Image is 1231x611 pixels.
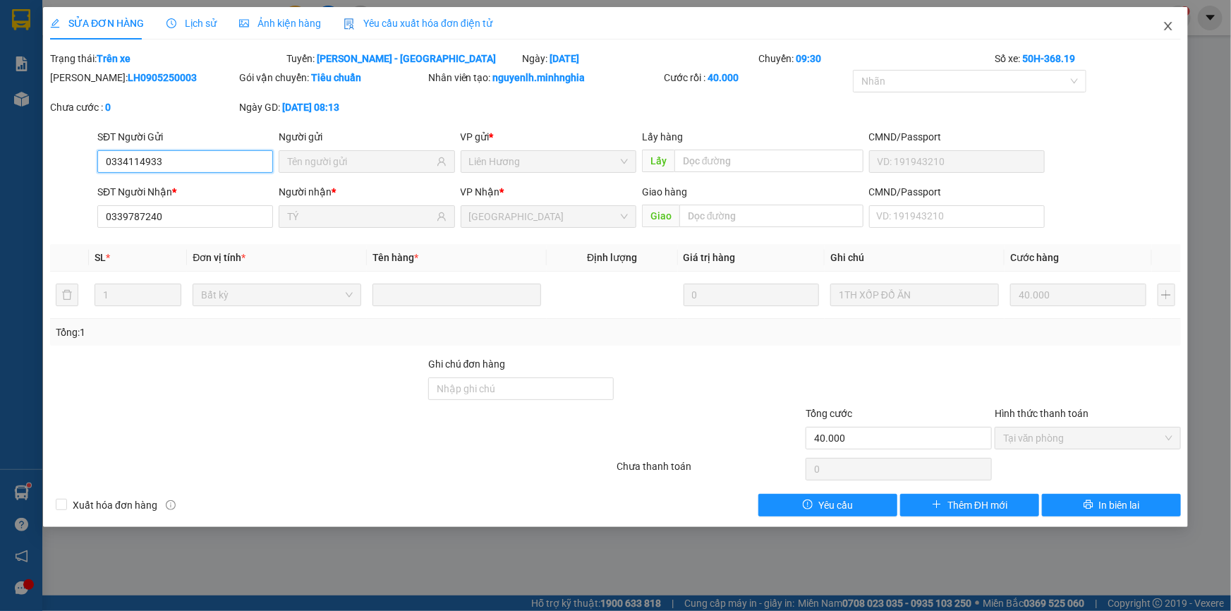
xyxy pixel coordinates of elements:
div: VP gửi [461,129,636,145]
li: 01 [PERSON_NAME] [6,31,269,49]
span: Bất kỳ [201,284,353,305]
b: [DATE] [550,53,580,64]
label: Hình thức thanh toán [995,408,1089,419]
span: plus [932,500,942,511]
img: logo.jpg [6,6,77,77]
span: Giao [642,205,679,227]
input: Dọc đường [679,205,863,227]
button: exclamation-circleYêu cầu [758,494,897,516]
input: VD: Bàn, Ghế [372,284,541,306]
b: Tiêu chuẩn [311,72,361,83]
button: plus [1158,284,1175,306]
div: Người nhận [279,184,454,200]
div: Chưa cước : [50,99,236,115]
span: close [1163,20,1174,32]
th: Ghi chú [825,244,1005,272]
span: picture [239,18,249,28]
div: SĐT Người Nhận [97,184,273,200]
input: VD: 191943210 [869,150,1045,173]
span: printer [1084,500,1093,511]
span: Đơn vị tính [193,252,245,263]
b: Trên xe [97,53,131,64]
b: GỬI : [GEOGRAPHIC_DATA] [6,88,245,111]
div: Trạng thái: [49,51,285,66]
input: Tên người nhận [287,209,433,224]
li: 02523854854 [6,49,269,66]
div: CMND/Passport [869,184,1045,200]
span: user [437,212,447,222]
span: edit [50,18,60,28]
span: Liên Hương [469,151,628,172]
span: Tại văn phòng [1003,428,1172,449]
span: Cước hàng [1010,252,1059,263]
div: [PERSON_NAME]: [50,70,236,85]
b: 0 [105,102,111,113]
img: icon [344,18,355,30]
span: SL [95,252,106,263]
span: In biên lai [1099,497,1140,513]
span: Sài Gòn [469,206,628,227]
span: user [437,157,447,167]
div: Ngày: [521,51,758,66]
div: Nhân viên tạo: [428,70,662,85]
input: 0 [684,284,820,306]
span: Lấy hàng [642,131,683,143]
b: LH0905250003 [128,72,197,83]
button: printerIn biên lai [1042,494,1181,516]
span: exclamation-circle [803,500,813,511]
b: 50H-368.19 [1022,53,1075,64]
span: info-circle [166,500,176,510]
b: [PERSON_NAME] [81,9,200,27]
span: Giá trị hàng [684,252,736,263]
div: Tổng: 1 [56,325,475,340]
input: 0 [1010,284,1146,306]
button: delete [56,284,78,306]
input: Tên người gửi [287,154,433,169]
div: Gói vận chuyển: [239,70,425,85]
span: Yêu cầu xuất hóa đơn điện tử [344,18,492,29]
span: Lấy [642,150,674,172]
input: Dọc đường [674,150,863,172]
button: plusThêm ĐH mới [900,494,1039,516]
span: Yêu cầu [818,497,853,513]
span: phone [81,52,92,63]
div: Ngày GD: [239,99,425,115]
label: Ghi chú đơn hàng [428,358,506,370]
span: Thêm ĐH mới [947,497,1007,513]
b: [PERSON_NAME] - [GEOGRAPHIC_DATA] [317,53,496,64]
b: nguyenlh.minhnghia [493,72,586,83]
button: Close [1148,7,1188,47]
input: Ghi Chú [830,284,999,306]
div: Cước rồi : [664,70,850,85]
div: Người gửi [279,129,454,145]
input: Ghi chú đơn hàng [428,377,614,400]
span: Tổng cước [806,408,852,419]
div: Chuyến: [757,51,993,66]
span: Xuất hóa đơn hàng [67,497,163,513]
div: Số xe: [993,51,1182,66]
span: Lịch sử [166,18,217,29]
span: Ảnh kiện hàng [239,18,321,29]
span: Định lượng [587,252,637,263]
span: SỬA ĐƠN HÀNG [50,18,144,29]
div: Tuyến: [285,51,521,66]
div: CMND/Passport [869,129,1045,145]
b: [DATE] 08:13 [282,102,339,113]
span: Giao hàng [642,186,687,198]
b: 09:30 [796,53,821,64]
b: 40.000 [708,72,739,83]
span: VP Nhận [461,186,500,198]
span: environment [81,34,92,45]
span: Tên hàng [372,252,418,263]
span: clock-circle [166,18,176,28]
div: SĐT Người Gửi [97,129,273,145]
div: Chưa thanh toán [616,459,805,483]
